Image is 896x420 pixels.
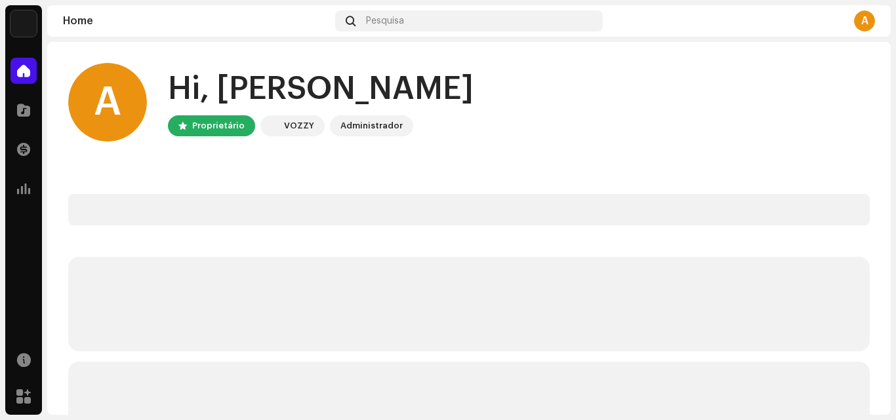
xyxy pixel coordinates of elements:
[168,68,474,110] div: Hi, [PERSON_NAME]
[68,63,147,142] div: A
[263,118,279,134] img: 1cf725b2-75a2-44e7-8fdf-5f1256b3d403
[192,118,245,134] div: Proprietário
[366,16,404,26] span: Pesquisa
[340,118,403,134] div: Administrador
[284,118,314,134] div: VOZZY
[854,10,875,31] div: A
[63,16,330,26] div: Home
[10,10,37,37] img: 1cf725b2-75a2-44e7-8fdf-5f1256b3d403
